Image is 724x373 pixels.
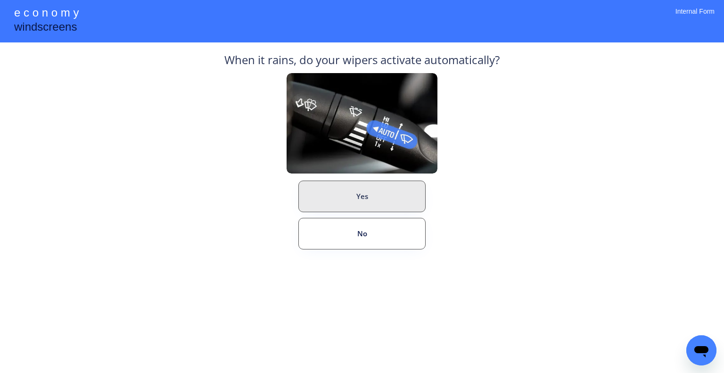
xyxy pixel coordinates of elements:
div: e c o n o m y [14,5,79,23]
button: No [298,218,426,249]
div: windscreens [14,19,77,37]
div: Internal Form [675,7,715,28]
iframe: Button to launch messaging window [686,335,716,365]
img: Rain%20Sensor%20Example.png [287,73,437,174]
div: When it rains, do your wipers activate automatically? [224,52,500,73]
button: Yes [298,181,426,212]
